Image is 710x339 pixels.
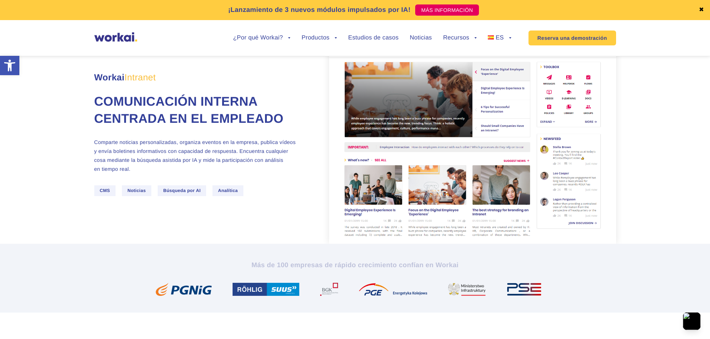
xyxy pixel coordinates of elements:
span: CMS [94,185,116,196]
h1: COMUNICACIÓN INTERNA CENTRADA EN EL EMPLEADO [94,93,299,128]
em: Intranet [124,73,156,83]
span: Analítica [212,185,243,196]
span: Noticias [122,185,151,196]
a: Noticias [410,35,432,41]
a: ✖ [699,7,704,13]
span: Búsqueda por AI [158,185,206,196]
input: you@company.com [121,9,239,24]
h2: Más de 100 empresas de rápido crecimiento confían en Workai [148,260,562,269]
p: Comparte noticias personalizadas, organiza eventos en la empresa, publica vídeos y envía boletine... [94,138,299,173]
a: Reserva una demostración [528,31,616,45]
a: Productos [302,35,337,41]
span: Workai [94,64,156,82]
p: ¡Lanzamiento de 3 nuevos módulos impulsados por IA! [228,5,410,15]
a: MÁS INFORMACIÓN [415,4,479,16]
a: ¿Por qué Workai? [233,35,290,41]
a: Estudios de casos [348,35,398,41]
span: ES [496,35,504,41]
a: Privacy Policy [39,63,70,69]
a: Recursos [443,35,477,41]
